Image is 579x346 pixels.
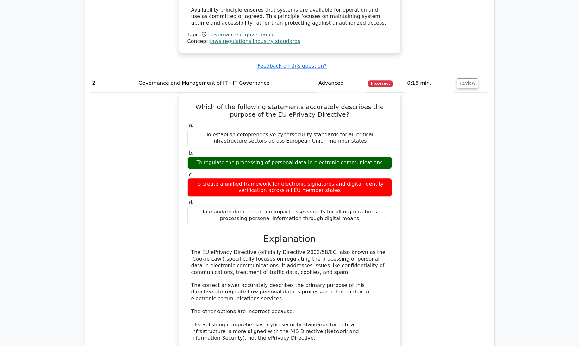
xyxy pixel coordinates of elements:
span: a. [189,122,194,128]
td: Governance and Management of IT - IT Governance [136,74,316,92]
a: governance it governance [208,32,274,38]
span: d. [189,199,194,205]
button: Review [457,78,478,88]
span: b. [189,150,194,156]
a: laws regulations industry standards [210,38,300,44]
h3: Explanation [191,234,388,244]
div: To create a unified framework for electronic signatures and digital identity verification across ... [187,178,392,197]
td: 2 [90,74,136,92]
td: Advanced [316,74,366,92]
td: 0:18 min. [405,74,454,92]
h5: Which of the following statements accurately describes the purpose of the EU ePrivacy Directive? [187,103,393,118]
span: c. [189,171,193,177]
a: Feedback on this question? [257,63,326,69]
div: To establish comprehensive cybersecurity standards for all critical infrastructure sectors across... [187,129,392,148]
div: Concept: [187,38,392,45]
div: Topic: [187,32,392,38]
span: Incorrect [368,80,393,87]
div: To mandate data protection impact assessments for all organizations processing personal informati... [187,206,392,225]
div: To regulate the processing of personal data in electronic communications [187,157,392,169]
